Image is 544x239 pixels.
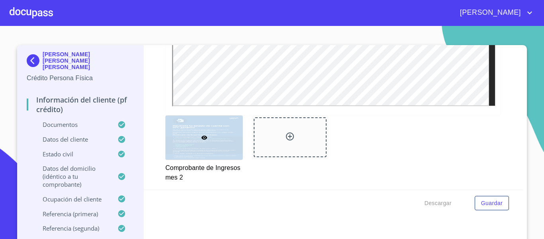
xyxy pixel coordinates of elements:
[27,95,134,114] p: Información del cliente (PF crédito)
[27,195,117,203] p: Ocupación del Cliente
[454,6,525,19] span: [PERSON_NAME]
[27,224,117,232] p: Referencia (segunda)
[27,51,134,73] div: [PERSON_NAME] [PERSON_NAME] [PERSON_NAME]
[27,164,117,188] p: Datos del domicilio (idéntico a tu comprobante)
[481,198,503,208] span: Guardar
[165,160,242,182] p: Comprobante de Ingresos mes 2
[43,51,134,70] p: [PERSON_NAME] [PERSON_NAME] [PERSON_NAME]
[27,135,117,143] p: Datos del cliente
[27,120,117,128] p: Documentos
[475,196,509,211] button: Guardar
[425,198,452,208] span: Descargar
[454,6,534,19] button: account of current user
[27,54,43,67] img: Docupass spot blue
[27,210,117,218] p: Referencia (primera)
[421,196,455,211] button: Descargar
[27,150,117,158] p: Estado Civil
[27,73,134,83] p: Crédito Persona Física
